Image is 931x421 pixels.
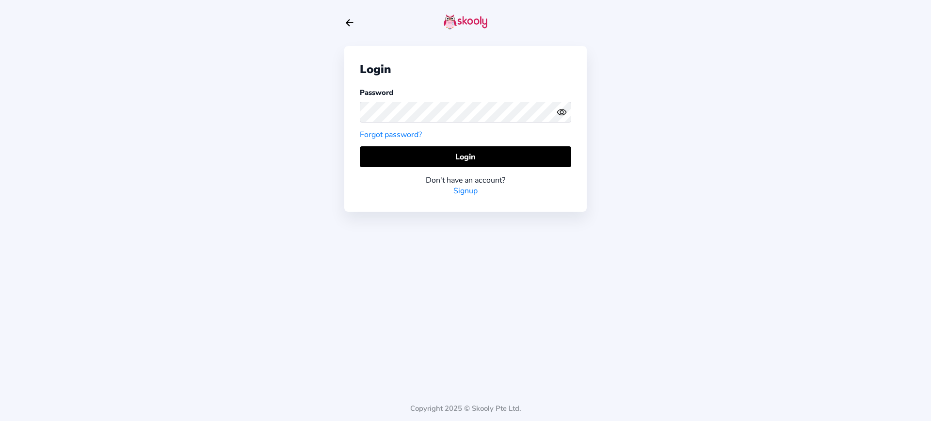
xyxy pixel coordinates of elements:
[360,88,393,97] label: Password
[360,175,571,186] div: Don't have an account?
[360,62,571,77] div: Login
[557,107,571,117] button: eye outlineeye off outline
[360,129,422,140] a: Forgot password?
[557,107,567,117] ion-icon: eye outline
[344,17,355,28] button: arrow back outline
[453,186,478,196] a: Signup
[360,146,571,167] button: Login
[444,14,487,30] img: skooly-logo.png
